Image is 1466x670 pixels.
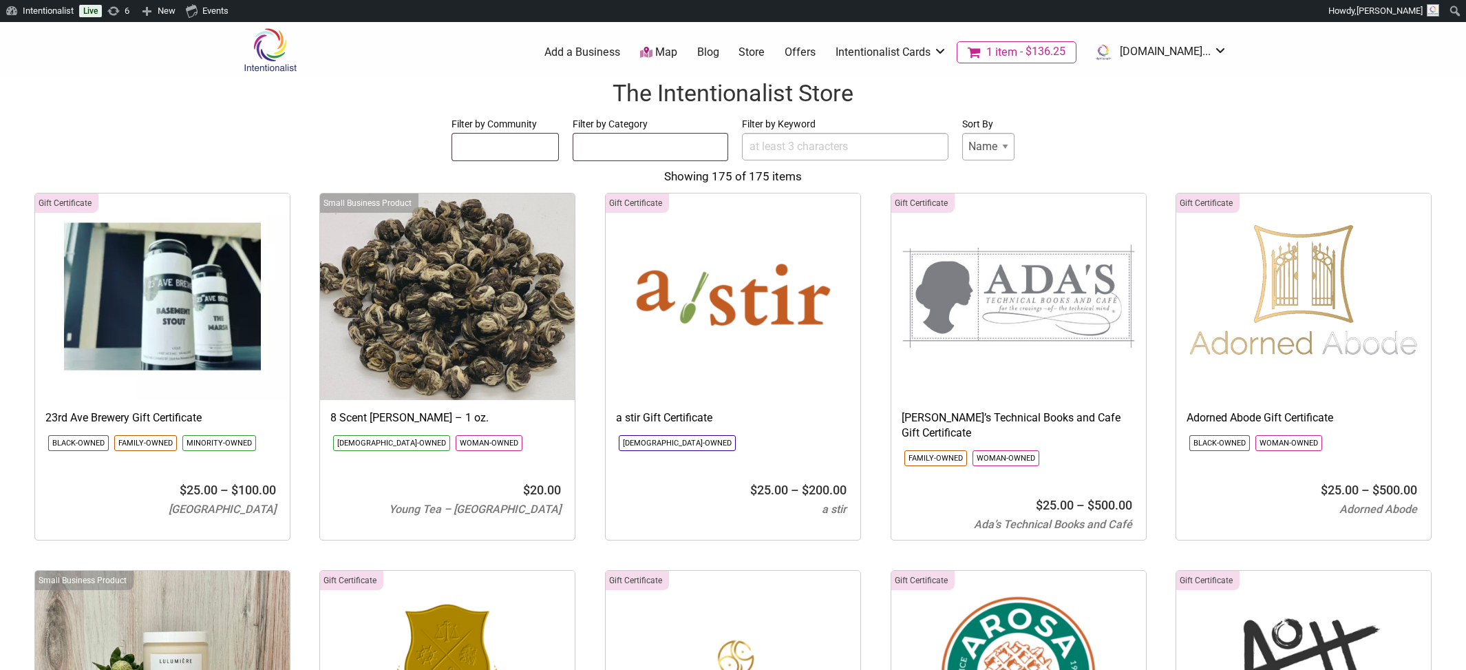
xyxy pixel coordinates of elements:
span: $ [802,483,809,497]
li: Click to show only this community [182,435,256,451]
bdi: 200.00 [802,483,847,497]
span: [GEOGRAPHIC_DATA] [169,503,276,516]
span: – [791,483,799,497]
bdi: 25.00 [1036,498,1074,512]
h3: 23rd Ave Brewery Gift Certificate [45,410,279,426]
li: Click to show only this community [48,435,109,451]
div: Click to show only this category [891,193,955,213]
span: $ [1036,498,1043,512]
span: $ [1372,483,1379,497]
span: $ [180,483,187,497]
bdi: 500.00 [1087,498,1132,512]
bdi: 100.00 [231,483,276,497]
a: Cart1 item$136.25 [957,41,1076,63]
li: ist.com... [1087,40,1227,65]
bdi: 25.00 [1321,483,1359,497]
span: – [1076,498,1085,512]
span: – [1361,483,1370,497]
span: – [220,483,229,497]
a: Offers [785,45,816,60]
h3: 8 Scent [PERSON_NAME] – 1 oz. [330,410,564,426]
label: Sort By [962,116,1014,133]
div: Click to show only this category [320,571,383,590]
div: Click to show only this category [35,193,98,213]
a: [DOMAIN_NAME]... [1087,40,1227,65]
label: Filter by Community [452,116,559,133]
li: Click to show only this community [904,450,967,466]
label: Filter by Category [573,116,728,133]
img: Intentionalist [237,28,303,72]
img: Adas Technical Books and Cafe Logo [891,193,1146,400]
a: Store [739,45,765,60]
span: Young Tea – [GEOGRAPHIC_DATA] [389,503,561,516]
span: $136.25 [1017,46,1065,57]
div: Click to show only this category [1176,571,1240,590]
span: [PERSON_NAME] [1357,6,1423,16]
li: Click to show only this community [1189,435,1250,451]
span: a stir [822,503,847,516]
bdi: 500.00 [1372,483,1417,497]
li: Click to show only this community [1255,435,1322,451]
a: Live [79,5,102,17]
span: Adorned Abode [1339,503,1417,516]
a: Add a Business [544,45,620,60]
span: $ [231,483,238,497]
h3: [PERSON_NAME]’s Technical Books and Cafe Gift Certificate [902,410,1136,441]
bdi: 25.00 [180,483,217,497]
span: $ [1087,498,1094,512]
li: Click to show only this community [333,435,450,451]
i: Cart [968,45,984,59]
div: Click to show only this category [606,193,669,213]
a: Map [640,45,677,61]
a: Intentionalist Cards [836,45,947,60]
div: Click to show only this category [35,571,134,590]
span: 1 item [986,47,1017,58]
div: Click to show only this category [320,193,418,213]
li: Click to show only this community [456,435,522,451]
span: $ [750,483,757,497]
li: Click to show only this community [973,450,1039,466]
a: Blog [697,45,719,60]
span: $ [1321,483,1328,497]
img: Young Tea 8 Scent Jasmine Green Pearl [320,193,575,400]
img: Adorned Abode Gift Certificates [1176,193,1431,400]
li: Click to show only this community [114,435,177,451]
label: Filter by Keyword [742,116,948,133]
div: Click to show only this category [606,571,669,590]
h3: Adorned Abode Gift Certificate [1187,410,1421,426]
div: Showing 175 of 175 items [14,168,1452,186]
h1: The Intentionalist Store [14,77,1452,110]
bdi: 25.00 [750,483,788,497]
div: Click to show only this category [1176,193,1240,213]
div: Click to show only this category [891,571,955,590]
bdi: 20.00 [523,483,561,497]
span: $ [523,483,530,497]
input: at least 3 characters [742,133,948,160]
li: Click to show only this community [619,435,736,451]
h3: a stir Gift Certificate [616,410,850,426]
span: Ada’s Technical Books and Café [974,518,1132,531]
